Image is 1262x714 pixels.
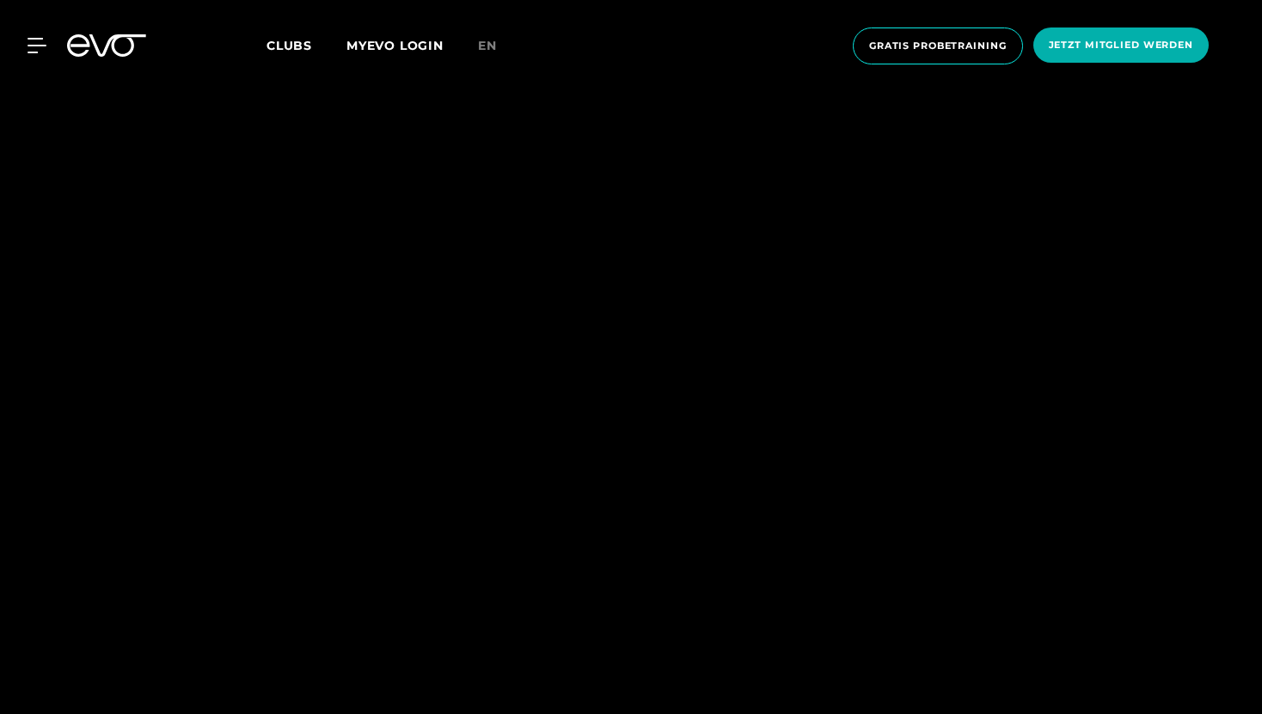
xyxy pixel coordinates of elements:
span: Jetzt Mitglied werden [1049,38,1193,52]
span: en [478,38,497,53]
a: Gratis Probetraining [848,27,1028,64]
a: Clubs [266,37,346,53]
span: Clubs [266,38,312,53]
a: Jetzt Mitglied werden [1028,27,1214,64]
span: Gratis Probetraining [869,39,1007,53]
a: en [478,36,518,56]
a: MYEVO LOGIN [346,38,444,53]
